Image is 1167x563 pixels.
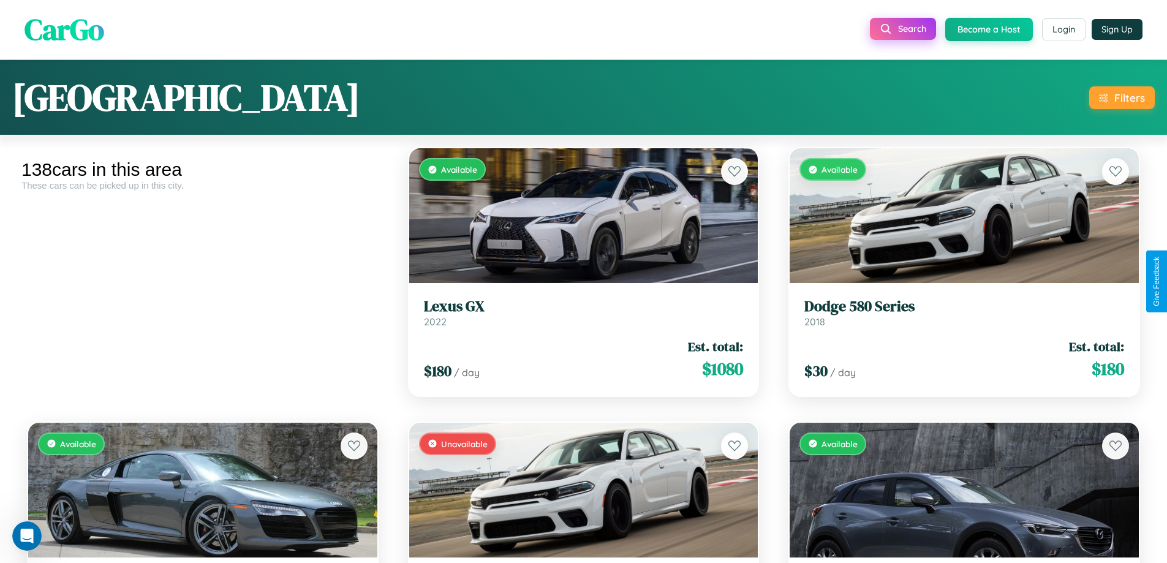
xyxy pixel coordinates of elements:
span: / day [454,366,480,379]
a: Lexus GX2022 [424,298,744,328]
h3: Dodge 580 Series [804,298,1124,316]
button: Login [1042,18,1086,40]
span: Available [441,164,477,175]
a: Dodge 580 Series2018 [804,298,1124,328]
span: Available [821,164,858,175]
span: / day [830,366,856,379]
div: Give Feedback [1152,257,1161,306]
span: CarGo [25,9,104,50]
button: Filters [1089,86,1155,109]
div: Filters [1114,91,1145,104]
span: $ 1080 [702,357,743,381]
h1: [GEOGRAPHIC_DATA] [12,72,360,123]
button: Sign Up [1092,19,1142,40]
h3: Lexus GX [424,298,744,316]
span: $ 30 [804,361,828,381]
span: 2018 [804,316,825,328]
span: 2022 [424,316,447,328]
span: Available [60,439,96,449]
button: Become a Host [945,18,1033,41]
div: 138 cars in this area [21,159,384,180]
span: Search [898,23,926,34]
span: Unavailable [441,439,488,449]
span: $ 180 [1092,357,1124,381]
span: Available [821,439,858,449]
span: Est. total: [688,338,743,355]
iframe: Intercom live chat [12,521,42,551]
div: These cars can be picked up in this city. [21,180,384,191]
span: $ 180 [424,361,451,381]
button: Search [870,18,936,40]
span: Est. total: [1069,338,1124,355]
